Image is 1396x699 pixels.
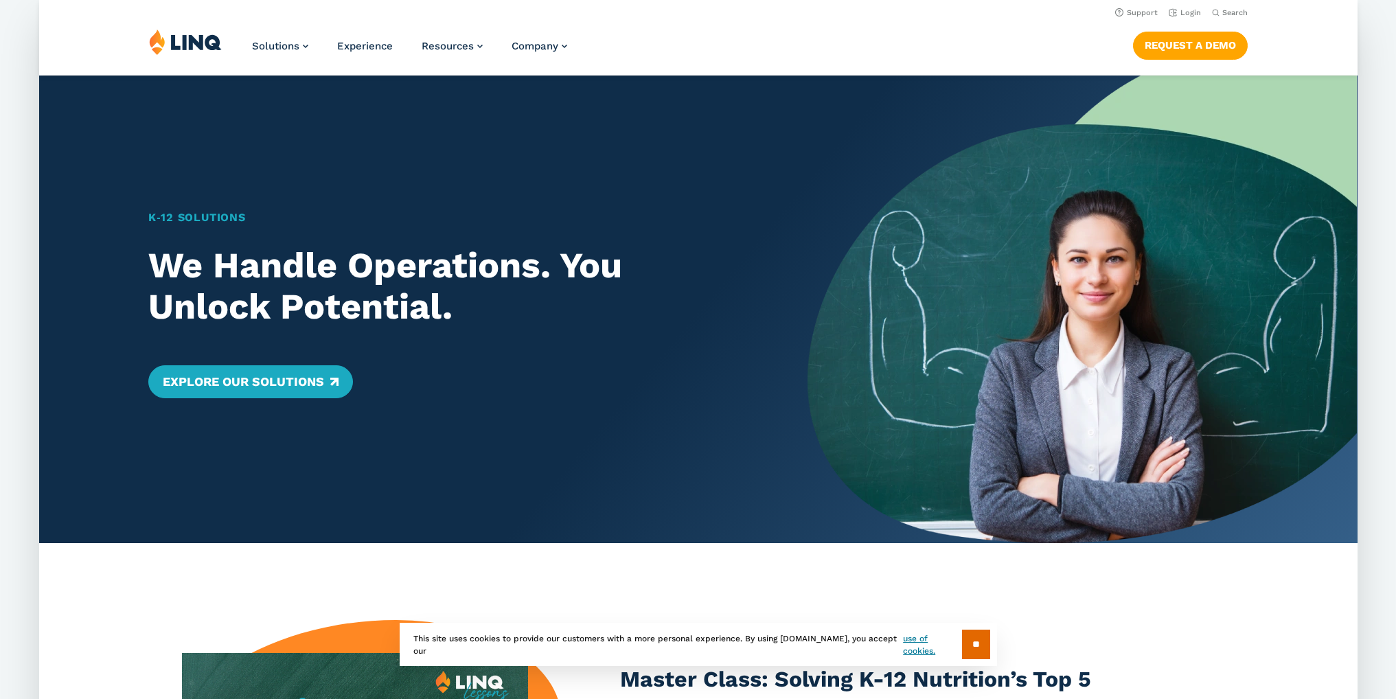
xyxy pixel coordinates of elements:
[252,29,567,74] nav: Primary Navigation
[337,40,393,52] a: Experience
[1132,29,1247,59] nav: Button Navigation
[1168,8,1200,17] a: Login
[149,29,222,55] img: LINQ | K‑12 Software
[1132,32,1247,59] a: Request a Demo
[252,40,308,52] a: Solutions
[512,40,567,52] a: Company
[1211,8,1247,18] button: Open Search Bar
[422,40,474,52] span: Resources
[39,4,1358,19] nav: Utility Navigation
[252,40,299,52] span: Solutions
[148,245,754,328] h2: We Handle Operations. You Unlock Potential.
[903,632,961,657] a: use of cookies.
[512,40,558,52] span: Company
[400,623,997,666] div: This site uses cookies to provide our customers with a more personal experience. By using [DOMAIN...
[148,365,352,398] a: Explore Our Solutions
[1222,8,1247,17] span: Search
[808,76,1357,543] img: Home Banner
[1114,8,1157,17] a: Support
[148,209,754,226] h1: K‑12 Solutions
[422,40,483,52] a: Resources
